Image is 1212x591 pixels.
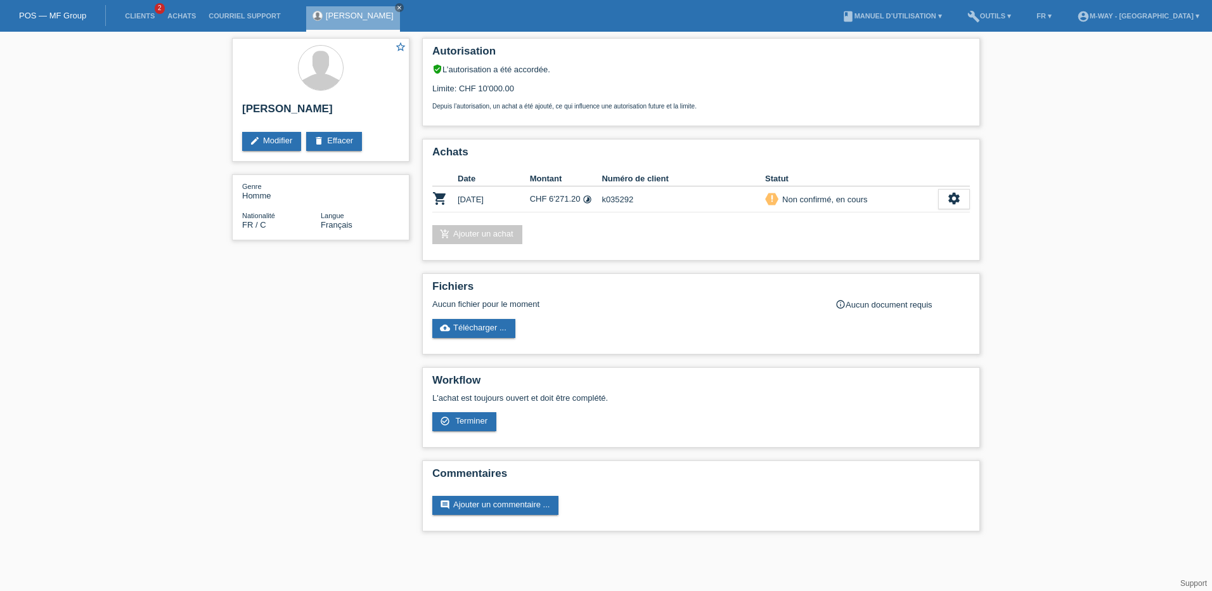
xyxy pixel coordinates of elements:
[432,225,522,244] a: add_shopping_cartAjouter un achat
[765,171,938,186] th: Statut
[395,41,406,55] a: star_border
[440,500,450,510] i: comment
[602,171,765,186] th: Numéro de client
[161,12,202,20] a: Achats
[306,132,362,151] a: deleteEffacer
[395,41,406,53] i: star_border
[432,393,970,403] p: L'achat est toujours ouvert et doit être complété.
[1180,579,1207,588] a: Support
[242,212,275,219] span: Nationalité
[961,12,1017,20] a: buildOutils ▾
[530,171,602,186] th: Montant
[432,412,496,431] a: check_circle_outline Terminer
[432,496,558,515] a: commentAjouter un commentaire ...
[835,12,948,20] a: bookManuel d’utilisation ▾
[458,171,530,186] th: Date
[432,191,448,206] i: POSP00026728
[1071,12,1206,20] a: account_circlem-way - [GEOGRAPHIC_DATA] ▾
[835,299,970,309] div: Aucun document requis
[778,193,867,206] div: Non confirmé, en cours
[326,11,394,20] a: [PERSON_NAME]
[242,132,301,151] a: editModifier
[602,186,765,212] td: k035292
[432,74,970,110] div: Limite: CHF 10'000.00
[432,319,515,338] a: cloud_uploadTélécharger ...
[395,3,404,12] a: close
[202,12,287,20] a: Courriel Support
[440,229,450,239] i: add_shopping_cart
[458,186,530,212] td: [DATE]
[432,467,970,486] h2: Commentaires
[242,220,266,230] span: France / C / 16.01.2014
[155,3,165,14] span: 2
[768,194,777,203] i: priority_high
[432,64,970,74] div: L’autorisation a été accordée.
[967,10,980,23] i: build
[432,103,970,110] p: Depuis l’autorisation, un achat a été ajouté, ce qui influence une autorisation future et la limite.
[947,192,961,205] i: settings
[432,374,970,393] h2: Workflow
[321,212,344,219] span: Langue
[583,195,592,204] i: 24 versements
[321,220,352,230] span: Français
[242,183,262,190] span: Genre
[396,4,403,11] i: close
[119,12,161,20] a: Clients
[19,11,86,20] a: POS — MF Group
[455,416,487,425] span: Terminer
[432,45,970,64] h2: Autorisation
[432,299,820,309] div: Aucun fichier pour le moment
[432,280,970,299] h2: Fichiers
[432,146,970,165] h2: Achats
[432,64,442,74] i: verified_user
[242,103,399,122] h2: [PERSON_NAME]
[1077,10,1090,23] i: account_circle
[242,181,321,200] div: Homme
[440,323,450,333] i: cloud_upload
[250,136,260,146] i: edit
[835,299,846,309] i: info_outline
[440,416,450,426] i: check_circle_outline
[1030,12,1058,20] a: FR ▾
[530,186,602,212] td: CHF 6'271.20
[842,10,854,23] i: book
[314,136,324,146] i: delete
